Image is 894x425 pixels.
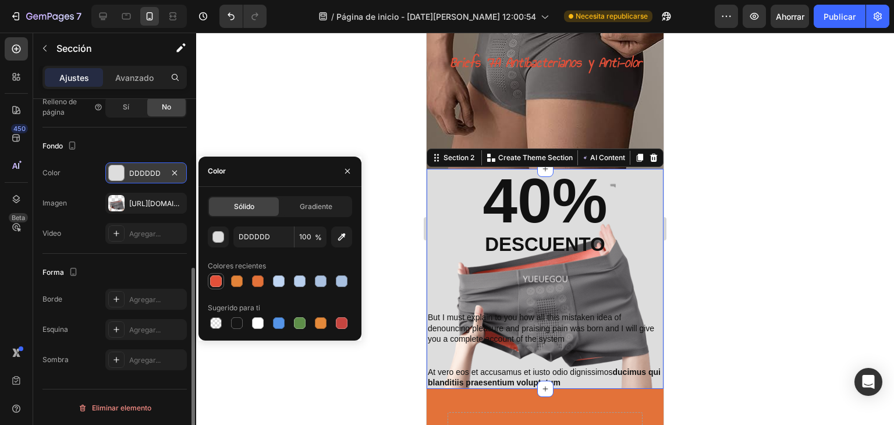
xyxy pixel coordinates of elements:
[336,12,536,22] font: Página de inicio - [DATE][PERSON_NAME] 12:00:54
[56,42,92,54] font: Sección
[42,268,64,277] font: Forma
[76,10,81,22] font: 7
[129,169,161,178] font: DDDDDD
[162,102,171,111] font: No
[331,12,334,22] font: /
[42,199,67,207] font: Imagen
[56,41,152,55] p: Sección
[771,5,809,28] button: Ahorrar
[776,12,804,22] font: Ahorrar
[427,33,664,425] iframe: Área de diseño
[5,5,87,28] button: 7
[576,12,648,20] font: Necesita republicarse
[300,202,332,211] font: Gradiente
[42,141,63,150] font: Fondo
[824,12,856,22] font: Publicar
[219,5,267,28] div: Deshacer/Rehacer
[59,73,89,83] font: Ajustes
[208,303,260,312] font: Sugerido para ti
[42,355,69,364] font: Sombra
[234,202,254,211] font: Sólido
[129,229,161,238] font: Agregar...
[42,325,68,334] font: Esquina
[233,226,294,247] input: Por ejemplo: FFFFFF
[814,5,865,28] button: Publicar
[42,229,61,238] font: Video
[208,261,266,270] font: Colores recientes
[42,168,61,177] font: Color
[42,399,187,417] button: Eliminar elemento
[129,199,204,208] font: [URL][DOMAIN_NAME]
[854,368,882,396] div: Abrir Intercom Messenger
[115,73,154,83] font: Avanzado
[129,325,161,334] font: Agregar...
[315,233,322,242] font: %
[12,214,25,222] font: Beta
[129,356,161,364] font: Agregar...
[129,295,161,304] font: Agregar...
[13,125,26,133] font: 450
[42,295,62,303] font: Borde
[123,102,129,111] font: Sí
[208,167,226,175] font: Color
[92,403,151,412] font: Eliminar elemento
